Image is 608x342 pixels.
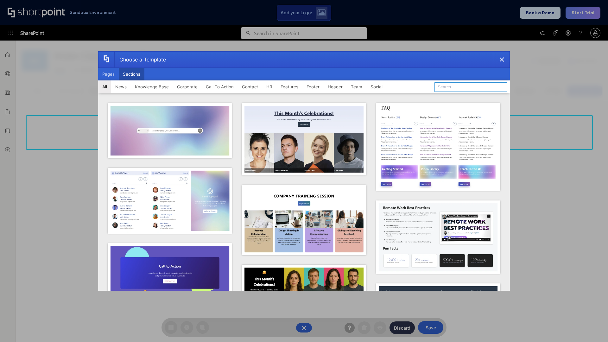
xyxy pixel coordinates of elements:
[202,80,238,93] button: Call To Action
[494,269,608,342] iframe: Chat Widget
[434,82,507,92] input: Search
[98,51,510,291] div: template selector
[111,80,131,93] button: News
[262,80,276,93] button: HR
[276,80,302,93] button: Features
[98,80,111,93] button: All
[347,80,366,93] button: Team
[366,80,387,93] button: Social
[98,68,119,80] button: Pages
[238,80,262,93] button: Contact
[131,80,173,93] button: Knowledge Base
[302,80,324,93] button: Footer
[119,68,144,80] button: Sections
[173,80,202,93] button: Corporate
[114,52,166,67] div: Choose a Template
[324,80,347,93] button: Header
